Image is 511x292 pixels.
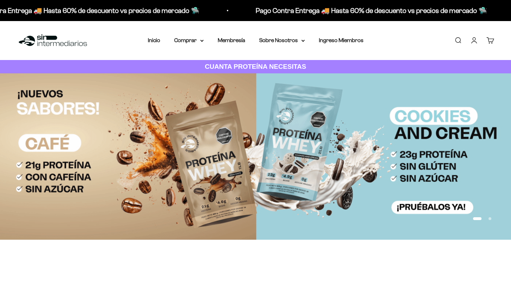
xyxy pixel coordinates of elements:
[259,36,305,45] summary: Sobre Nosotros
[174,36,204,45] summary: Comprar
[205,63,306,70] strong: CUANTA PROTEÍNA NECESITAS
[253,5,485,16] p: Pago Contra Entrega 🚚 Hasta 60% de descuento vs precios de mercado 🛸
[319,37,363,43] a: Ingreso Miembros
[148,37,160,43] a: Inicio
[218,37,245,43] a: Membresía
